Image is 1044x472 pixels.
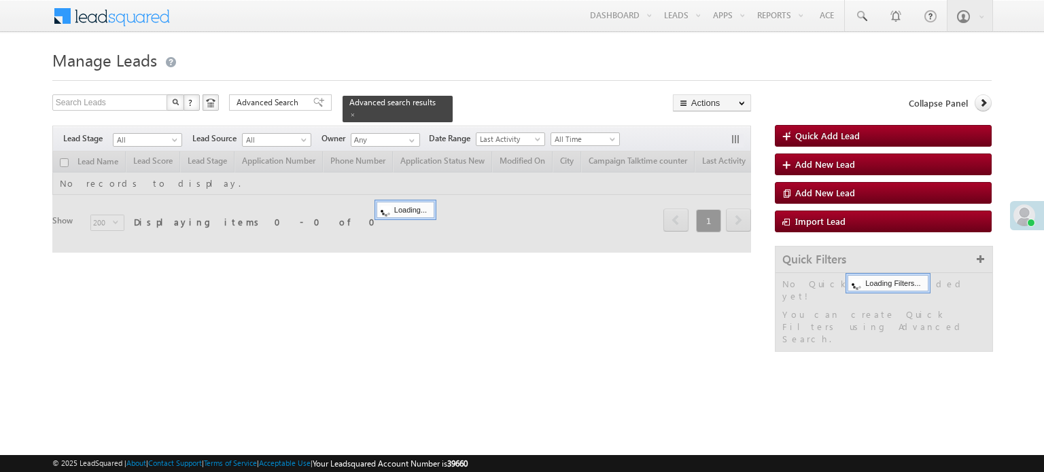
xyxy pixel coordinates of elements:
span: Date Range [429,132,476,145]
span: Collapse Panel [909,97,968,109]
a: Contact Support [148,458,202,467]
span: Manage Leads [52,49,157,71]
div: Loading... [377,202,434,218]
span: All [243,134,307,146]
span: All [114,134,178,146]
span: All Time [551,133,616,145]
span: Add New Lead [795,158,855,170]
span: Quick Add Lead [795,130,860,141]
button: ? [184,94,200,111]
span: Advanced Search [237,96,302,109]
span: © 2025 LeadSquared | | | | | [52,457,468,470]
a: About [126,458,146,467]
span: Owner [321,132,351,145]
a: All Time [551,132,620,146]
a: Acceptable Use [259,458,311,467]
a: Show All Items [402,134,419,147]
a: Terms of Service [204,458,257,467]
span: Lead Source [192,132,242,145]
div: Loading Filters... [848,275,928,291]
span: Last Activity [476,133,541,145]
input: Type to Search [351,133,420,147]
a: Last Activity [476,132,545,146]
span: Add New Lead [795,187,855,198]
span: Advanced search results [349,97,436,107]
a: All [242,133,311,147]
button: Actions [673,94,751,111]
img: Search [172,98,179,105]
span: Import Lead [795,215,846,227]
span: ? [188,96,194,108]
a: All [113,133,182,147]
span: 39660 [447,458,468,469]
span: Lead Stage [63,132,113,145]
span: Your Leadsquared Account Number is [313,458,468,469]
